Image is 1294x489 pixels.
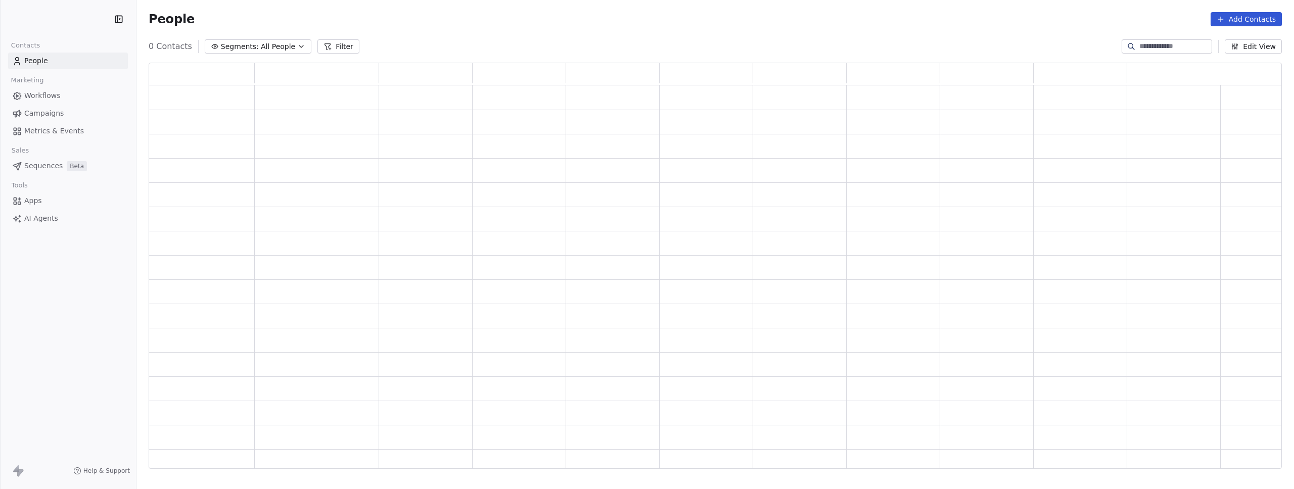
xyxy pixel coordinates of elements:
span: Help & Support [83,467,130,475]
a: Apps [8,192,128,209]
span: Sequences [24,161,63,171]
span: Sales [7,143,33,158]
span: Segments: [221,41,259,52]
span: Beta [67,161,87,171]
a: AI Agents [8,210,128,227]
a: Metrics & Events [8,123,128,139]
span: Tools [7,178,32,193]
span: Metrics & Events [24,126,84,136]
span: Contacts [7,38,44,53]
span: People [24,56,48,66]
a: People [8,53,128,69]
button: Add Contacts [1211,12,1282,26]
span: Apps [24,195,42,206]
a: SequencesBeta [8,158,128,174]
span: Workflows [24,90,61,101]
span: AI Agents [24,213,58,224]
div: grid [149,85,1282,469]
span: Marketing [7,73,48,88]
button: Filter [317,39,359,54]
a: Campaigns [8,105,128,122]
a: Help & Support [73,467,130,475]
a: Workflows [8,87,128,104]
span: People [149,12,195,27]
span: Campaigns [24,108,64,119]
span: 0 Contacts [149,40,192,53]
button: Edit View [1225,39,1282,54]
span: All People [261,41,295,52]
